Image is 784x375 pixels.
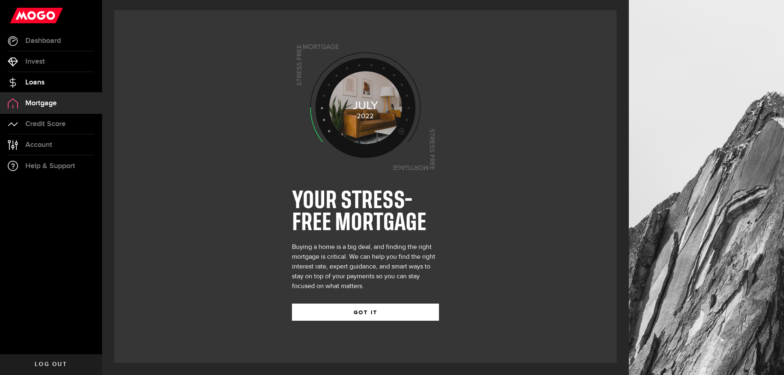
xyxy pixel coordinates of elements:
button: Open LiveChat chat widget [7,3,31,28]
span: Mortgage [25,100,57,107]
span: Invest [25,58,45,65]
span: Dashboard [25,37,61,44]
span: Log out [35,362,67,367]
div: Buying a home is a big deal, and finding the right mortgage is critical. We can help you find the... [292,242,439,291]
span: Account [25,141,52,149]
span: Loans [25,79,45,86]
span: Credit Score [25,120,66,128]
h1: YOUR STRESS-FREE MORTGAGE [292,190,439,234]
span: Help & Support [25,162,75,170]
button: GOT IT [292,304,439,321]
